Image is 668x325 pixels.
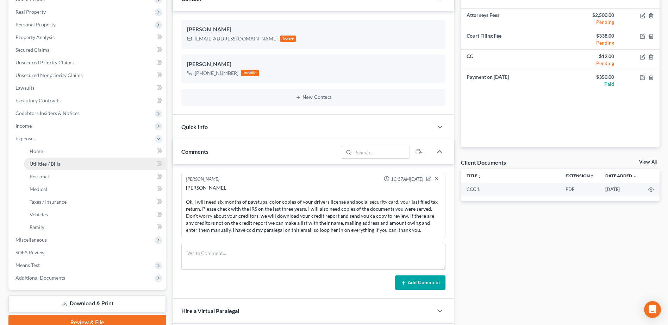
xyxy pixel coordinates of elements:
[10,44,166,56] a: Secured Claims
[241,70,259,76] div: mobile
[639,160,657,165] a: View All
[187,95,440,100] button: New Contact
[10,82,166,94] a: Lawsuits
[10,94,166,107] a: Executory Contracts
[15,123,32,129] span: Income
[15,275,65,281] span: Additional Documents
[30,173,49,179] span: Personal
[24,145,166,158] a: Home
[560,183,600,196] td: PDF
[10,56,166,69] a: Unsecured Priority Claims
[10,31,166,44] a: Property Analysis
[30,224,44,230] span: Family
[280,36,296,42] div: home
[633,174,637,178] i: expand_more
[391,176,423,183] span: 10:17AM[DATE]
[24,221,166,234] a: Family
[15,34,55,40] span: Property Analysis
[30,186,47,192] span: Medical
[461,159,506,166] div: Client Documents
[467,173,482,178] a: Titleunfold_more
[15,97,61,103] span: Executory Contracts
[15,21,56,27] span: Personal Property
[15,135,36,141] span: Expenses
[461,9,560,29] td: Attorneys Fees
[8,295,166,312] a: Download & Print
[15,110,80,116] span: Codebtors Insiders & Notices
[30,199,67,205] span: Taxes / Insurance
[566,12,614,19] div: $2,500.00
[600,183,643,196] td: [DATE]
[195,70,238,77] div: [PHONE_NUMBER]
[181,307,239,314] span: Hire a Virtual Paralegal
[30,211,48,217] span: Vehicles
[195,35,277,42] div: [EMAIL_ADDRESS][DOMAIN_NAME]
[461,29,560,50] td: Court Filing Fee
[644,301,661,318] div: Open Intercom Messenger
[30,148,43,154] span: Home
[461,50,560,70] td: CC
[15,237,47,243] span: Miscellaneous
[24,158,166,170] a: Utilities / Bills
[15,72,83,78] span: Unsecured Nonpriority Claims
[566,39,614,46] div: Pending
[461,70,560,90] td: Payment on [DATE]
[566,173,594,178] a: Extensionunfold_more
[566,60,614,67] div: Pending
[566,81,614,88] div: Paid
[24,208,166,221] a: Vehicles
[15,59,74,65] span: Unsecured Priority Claims
[566,19,614,26] div: Pending
[395,275,445,290] button: Add Comment
[461,183,560,196] td: CCC 1
[15,249,45,255] span: SOFA Review
[24,196,166,208] a: Taxes / Insurance
[566,53,614,60] div: $12.00
[477,174,482,178] i: unfold_more
[354,146,410,158] input: Search...
[181,148,208,155] span: Comments
[605,173,637,178] a: Date Added expand_more
[590,174,594,178] i: unfold_more
[15,262,40,268] span: Means Test
[187,60,440,69] div: [PERSON_NAME]
[186,176,219,183] div: [PERSON_NAME]
[15,9,46,15] span: Real Property
[187,25,440,34] div: [PERSON_NAME]
[30,161,60,167] span: Utilities / Bills
[15,47,49,53] span: Secured Claims
[10,246,166,259] a: SOFA Review
[15,85,35,91] span: Lawsuits
[24,183,166,196] a: Medical
[186,184,441,234] div: [PERSON_NAME], Ok, I will need six months of paystubs, color copies of your drivers license and s...
[566,32,614,39] div: $338.00
[566,74,614,81] div: $350.00
[10,69,166,82] a: Unsecured Nonpriority Claims
[181,123,208,130] span: Quick Info
[24,170,166,183] a: Personal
